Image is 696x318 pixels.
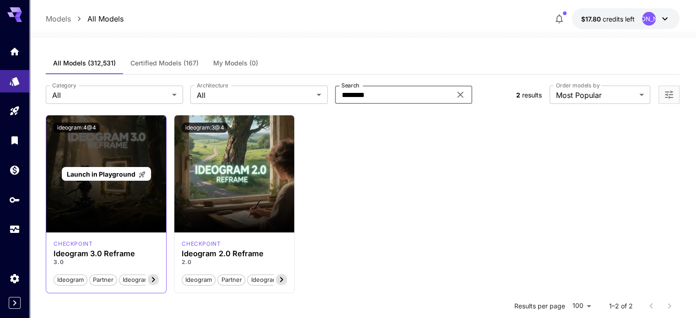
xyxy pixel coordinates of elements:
[52,90,168,101] span: All
[581,14,635,24] div: $17.80215
[54,240,92,248] div: ideogram3
[247,274,296,286] button: Ideogram v2.0
[89,274,117,286] button: Partner
[341,81,359,89] label: Search
[54,123,100,133] button: ideogram:4@4
[9,224,20,235] div: Usage
[9,164,20,176] div: Wallet
[9,43,20,54] div: Home
[9,273,20,284] div: Settings
[54,249,159,258] h3: Ideogram 3.0 Reframe
[197,90,313,101] span: All
[9,297,21,309] button: Expand sidebar
[609,302,633,311] p: 1–2 of 2
[516,91,520,99] span: 2
[182,258,287,266] p: 2.0
[217,274,245,286] button: Partner
[54,275,87,285] span: Ideogram
[603,15,635,23] span: credits left
[556,81,599,89] label: Order models by
[9,105,20,117] div: Playground
[119,274,168,286] button: Ideogram v3.0
[556,90,636,101] span: Most Popular
[522,91,541,99] span: results
[572,8,680,29] button: $17.80215[PERSON_NAME]
[182,240,221,248] p: checkpoint
[182,249,287,258] h3: Ideogram 2.0 Reframe
[642,12,656,26] div: [PERSON_NAME]
[52,81,76,89] label: Category
[54,240,92,248] p: checkpoint
[46,13,124,24] nav: breadcrumb
[53,59,116,67] span: All Models (312,531)
[62,167,151,181] a: Launch in Playground
[87,13,124,24] a: All Models
[182,240,221,248] div: ideogram2
[9,194,20,205] div: API Keys
[46,13,71,24] a: Models
[182,275,215,285] span: Ideogram
[9,73,20,84] div: Models
[664,89,674,101] button: Open more filters
[9,135,20,146] div: Library
[130,59,199,67] span: Certified Models (167)
[54,258,159,266] p: 3.0
[67,170,135,178] span: Launch in Playground
[213,59,258,67] span: My Models (0)
[218,275,245,285] span: Partner
[514,302,565,311] p: Results per page
[54,274,87,286] button: Ideogram
[119,275,167,285] span: Ideogram v3.0
[182,274,216,286] button: Ideogram
[581,15,603,23] span: $17.80
[197,81,228,89] label: Architecture
[248,275,296,285] span: Ideogram v2.0
[90,275,117,285] span: Partner
[182,123,227,133] button: ideogram:3@4
[569,299,594,313] div: 100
